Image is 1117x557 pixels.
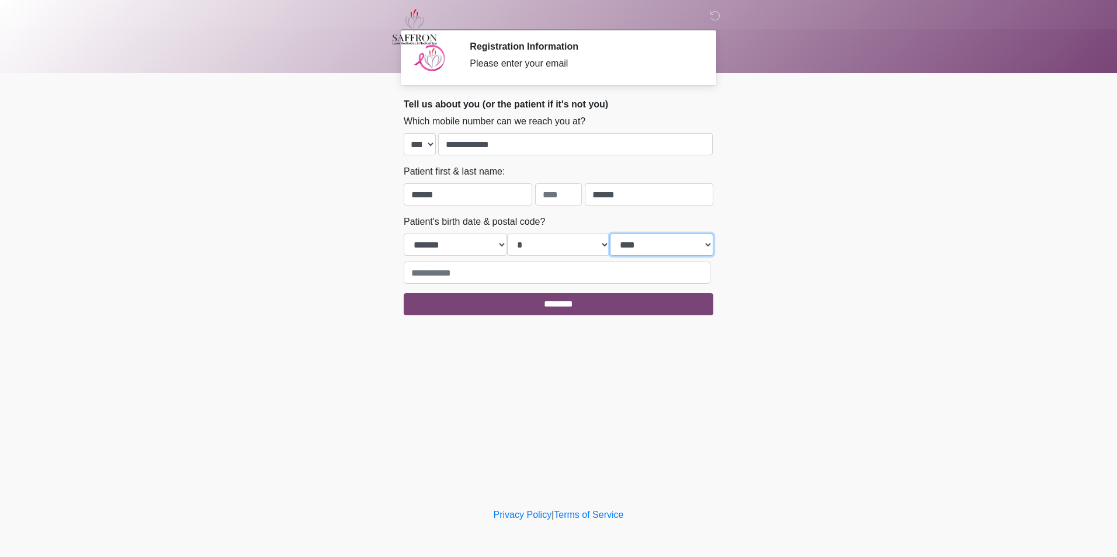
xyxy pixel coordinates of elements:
label: Patient first & last name: [404,165,505,179]
label: Patient's birth date & postal code? [404,215,545,229]
label: Which mobile number can we reach you at? [404,114,585,128]
img: Saffron Laser Aesthetics and Medical Spa Logo [392,9,438,45]
a: Privacy Policy [494,510,552,520]
a: | [551,510,554,520]
div: Please enter your email [470,57,696,71]
h2: Tell us about you (or the patient if it's not you) [404,99,713,110]
img: Agent Avatar [412,41,448,76]
a: Terms of Service [554,510,623,520]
